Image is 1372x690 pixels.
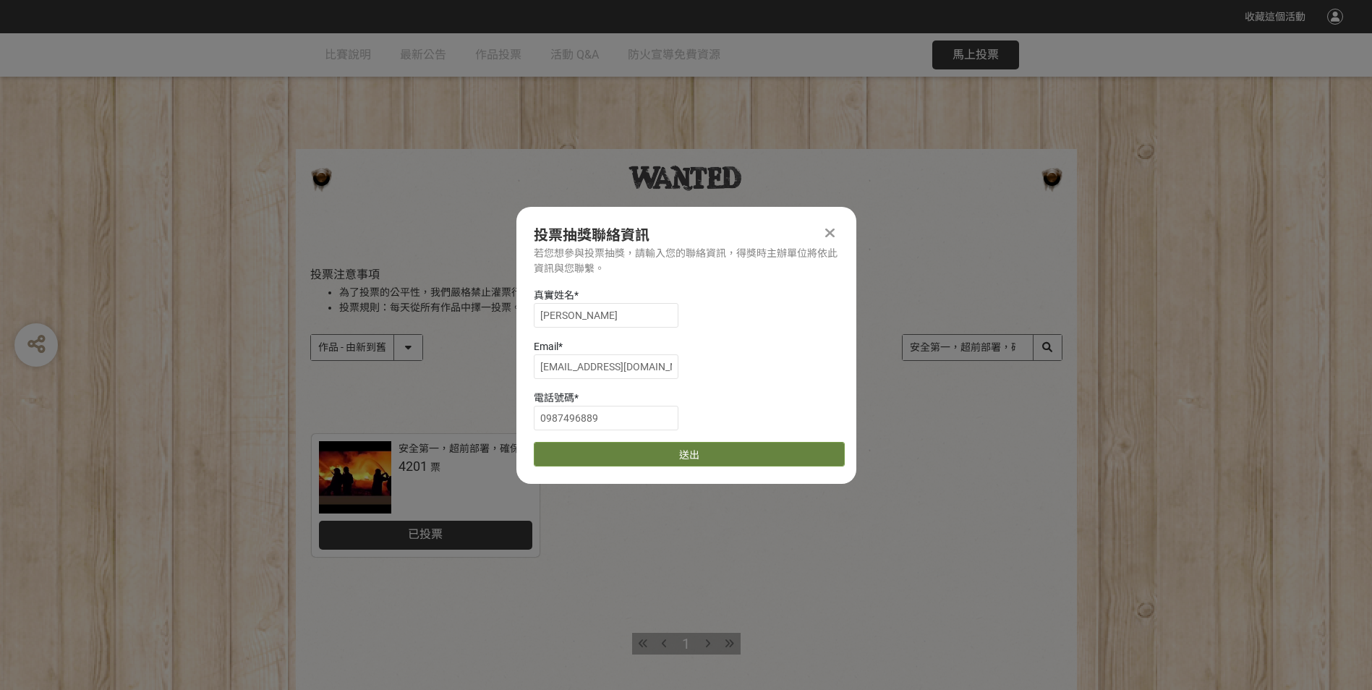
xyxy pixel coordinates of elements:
[953,48,999,61] span: 馬上投票
[399,459,427,474] span: 4201
[312,434,540,557] a: 安全第一，超前部署，確保安全。4201票已投票
[310,268,380,281] span: 投票注意事項
[475,33,521,77] a: 作品投票
[550,33,599,77] a: 活動 Q&A
[311,335,422,360] select: Sorting
[628,33,720,77] a: 防火宣導免費資源
[534,442,845,467] button: 送出
[534,289,574,301] span: 真實姓名
[325,33,371,77] a: 比賽說明
[310,247,1062,264] h2: 投票列表
[408,527,443,541] span: 已投票
[932,41,1019,69] button: 馬上投票
[534,246,839,276] div: 若您想參與投票抽獎，請輸入您的聯絡資訊，得獎時主辦單位將依此資訊與您聯繫。
[903,335,1062,360] input: 搜尋作品
[1245,11,1305,22] span: 收藏這個活動
[325,48,371,61] span: 比賽說明
[628,48,720,61] span: 防火宣導免費資源
[399,441,550,456] div: 安全第一，超前部署，確保安全。
[534,341,558,352] span: Email
[534,224,839,246] div: 投票抽獎聯絡資訊
[475,48,521,61] span: 作品投票
[400,33,446,77] a: 最新公告
[534,392,574,404] span: 電話號碼
[339,285,1062,300] li: 為了投票的公平性，我們嚴格禁止灌票行為，所有投票者皆需經過 LINE 登入認證。
[682,635,690,652] span: 1
[339,300,1062,315] li: 投票規則：每天從所有作品中擇一投票。
[550,48,599,61] span: 活動 Q&A
[430,461,440,473] span: 票
[400,48,446,61] span: 最新公告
